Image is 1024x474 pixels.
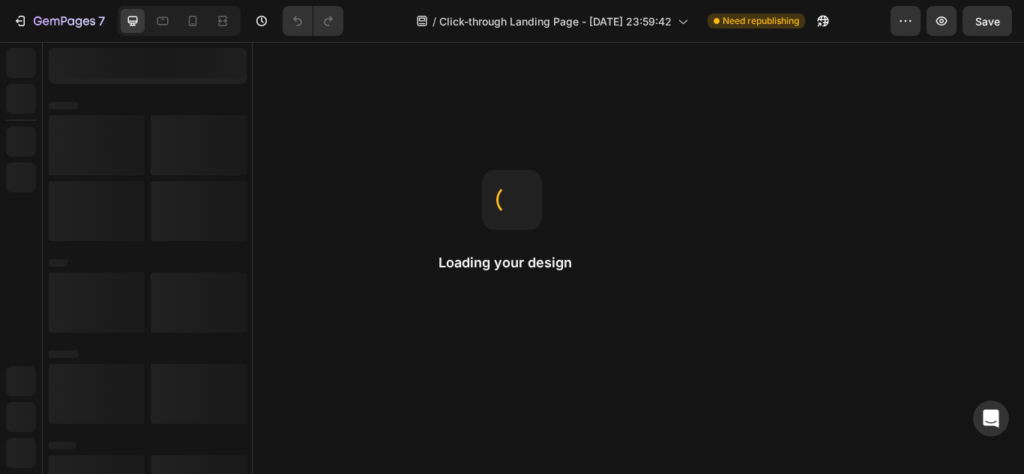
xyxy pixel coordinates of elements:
span: Need republishing [723,14,799,28]
span: Save [975,15,1000,28]
span: Click-through Landing Page - [DATE] 23:59:42 [439,13,672,29]
h2: Loading your design [439,254,585,272]
button: 7 [6,6,112,36]
div: Undo/Redo [283,6,343,36]
p: 7 [98,12,105,30]
div: Open Intercom Messenger [973,401,1009,437]
span: / [433,13,436,29]
button: Save [963,6,1012,36]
